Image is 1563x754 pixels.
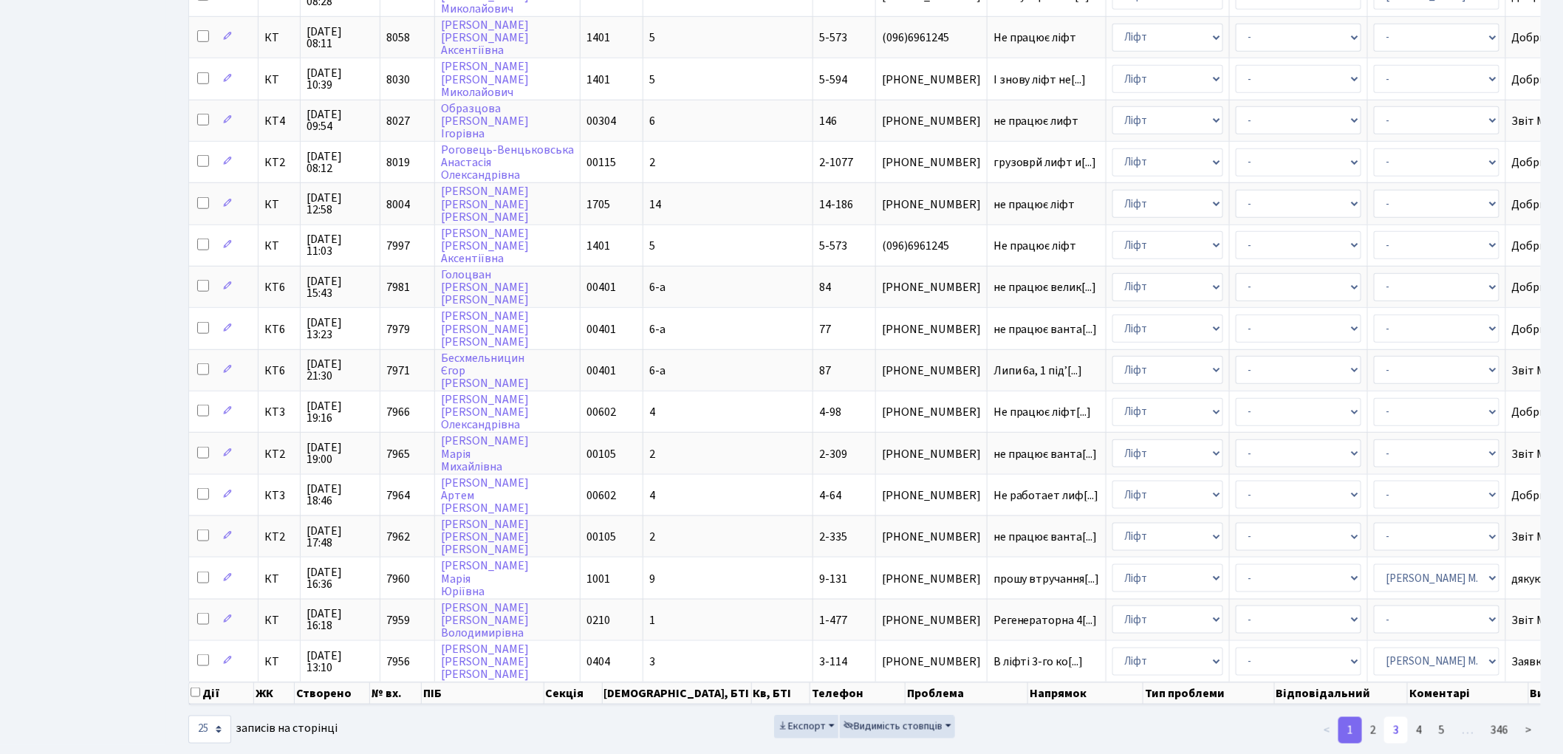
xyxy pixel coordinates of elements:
a: [PERSON_NAME][PERSON_NAME]Аксентіївна [441,17,529,58]
span: [PHONE_NUMBER] [882,281,981,293]
span: 14-186 [819,196,853,213]
span: 00602 [586,487,616,504]
a: 1 [1338,717,1362,744]
span: 1401 [586,30,610,46]
span: КТ [264,74,294,86]
span: 1001 [586,571,610,587]
span: 7960 [386,571,410,587]
span: [DATE] 08:12 [307,151,374,174]
a: БесхмельницинЄгор[PERSON_NAME] [441,350,529,391]
span: КТ [264,32,294,44]
span: 4-64 [819,487,841,504]
span: 0404 [586,654,610,670]
span: 5 [649,238,655,254]
span: 77 [819,321,831,337]
span: 2 [649,446,655,462]
th: ЖК [254,682,295,705]
span: 2-1077 [819,154,853,171]
span: 7964 [386,487,410,504]
a: [PERSON_NAME][PERSON_NAME]Олександрівна [441,391,529,433]
span: [DATE] 09:54 [307,109,374,132]
span: 4 [649,487,655,504]
span: [PHONE_NUMBER] [882,531,981,543]
span: [DATE] 16:18 [307,608,374,631]
span: не працює ванта[...] [993,446,1098,462]
span: В ліфті 3-го ко[...] [993,654,1084,670]
span: КТ2 [264,531,294,543]
span: 00401 [586,279,616,295]
a: [PERSON_NAME]Артем[PERSON_NAME] [441,475,529,516]
th: Дії [189,682,254,705]
a: 346 [1482,717,1517,744]
a: 5 [1430,717,1454,744]
span: [DATE] 21:30 [307,358,374,382]
span: 2-335 [819,529,847,545]
a: [PERSON_NAME][PERSON_NAME]Миколайович [441,59,529,100]
span: [PHONE_NUMBER] [882,656,981,668]
span: КТ6 [264,323,294,335]
span: [DATE] 13:23 [307,317,374,340]
span: [PHONE_NUMBER] [882,199,981,210]
span: [DATE] 13:10 [307,650,374,674]
span: (096)6961245 [882,32,981,44]
th: Коментарі [1408,682,1529,705]
label: записів на сторінці [188,716,338,744]
button: Експорт [774,716,838,738]
span: 14 [649,196,661,213]
span: 5 [649,30,655,46]
th: Телефон [810,682,906,705]
span: КТ [264,573,294,585]
span: 5-573 [819,30,847,46]
a: Голоцван[PERSON_NAME][PERSON_NAME] [441,267,529,308]
span: 1 [649,612,655,628]
span: 6-а [649,321,666,337]
span: 1705 [586,196,610,213]
span: не працює лифт [993,115,1100,127]
span: 6-а [649,363,666,379]
span: [DATE] 16:36 [307,566,374,590]
a: [PERSON_NAME][PERSON_NAME][PERSON_NAME] [441,309,529,350]
span: 7981 [386,279,410,295]
span: [PHONE_NUMBER] [882,365,981,377]
th: Кв, БТІ [752,682,810,705]
span: (096)6961245 [882,240,981,252]
span: Не працює ліфт[...] [993,404,1092,420]
th: ПІБ [422,682,544,705]
span: КТ3 [264,406,294,418]
span: [PHONE_NUMBER] [882,323,981,335]
span: [DATE] 19:00 [307,442,374,465]
span: [PHONE_NUMBER] [882,490,981,501]
span: 7966 [386,404,410,420]
span: [PHONE_NUMBER] [882,448,981,460]
span: прошу втручання[...] [993,571,1100,587]
span: [PHONE_NUMBER] [882,573,981,585]
a: 4 [1407,717,1431,744]
span: 7997 [386,238,410,254]
span: Не працює ліфт [993,32,1100,44]
span: [PHONE_NUMBER] [882,115,981,127]
a: Образцова[PERSON_NAME]Ігорівна [441,100,529,142]
th: Напрямок [1028,682,1143,705]
span: 5-573 [819,238,847,254]
span: [DATE] 18:46 [307,483,374,507]
span: 00115 [586,154,616,171]
span: [PHONE_NUMBER] [882,157,981,168]
span: [PHONE_NUMBER] [882,614,981,626]
select: записів на сторінці [188,716,231,744]
button: Видимість стовпців [840,716,955,738]
span: 7979 [386,321,410,337]
a: [PERSON_NAME]МаріяМихайлівна [441,433,529,475]
th: Створено [295,682,370,705]
a: Роговець-ВенцьковськаАнастасіяОлександрівна [441,142,574,183]
a: > [1516,717,1541,744]
span: [DATE] 10:39 [307,67,374,91]
span: 5 [649,72,655,88]
span: 4 [649,404,655,420]
span: 7956 [386,654,410,670]
span: 1-477 [819,612,847,628]
span: 00105 [586,529,616,545]
span: 0210 [586,612,610,628]
span: КТ [264,614,294,626]
span: грузоврй лифт и[...] [993,154,1097,171]
span: не працює ванта[...] [993,529,1098,545]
